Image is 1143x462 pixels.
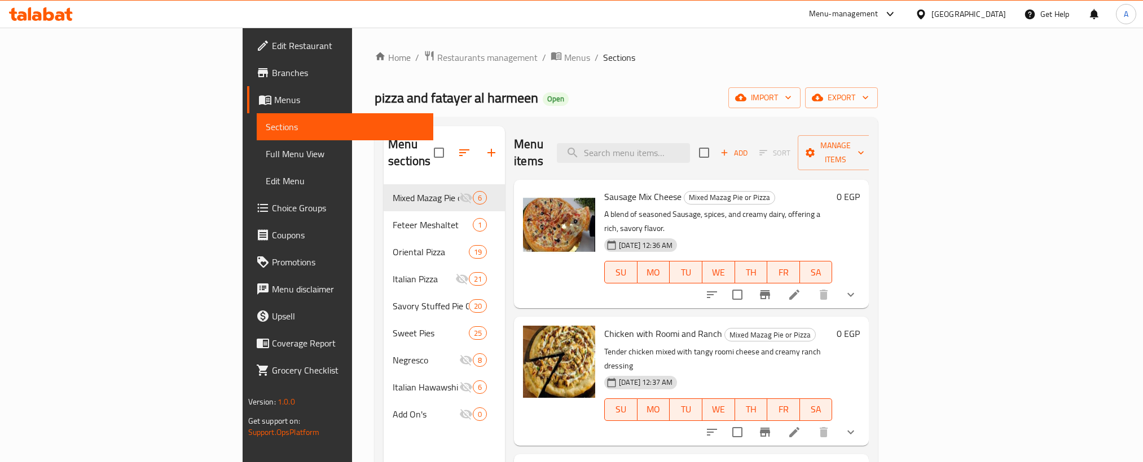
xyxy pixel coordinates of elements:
[805,87,878,108] button: export
[272,66,424,79] span: Branches
[674,264,698,281] span: TU
[614,377,677,388] span: [DATE] 12:37 AM
[735,261,768,283] button: TH
[767,398,800,421] button: FR
[247,194,433,221] a: Choice Groups
[604,207,832,236] p: A blend of seasoned Sausage, spices, and creamy dairy, offering a rich, savory flavor.
[272,39,424,52] span: Edit Restaurant
[247,86,433,113] a: Menus
[274,93,424,106] span: Menus
[272,228,424,242] span: Coupons
[595,51,599,64] li: /
[459,380,473,394] svg: Inactive section
[272,282,424,296] span: Menu disclaimer
[684,191,775,204] span: Mixed Mazag Pie or Pizza
[272,309,424,323] span: Upsell
[247,59,433,86] a: Branches
[469,274,486,285] span: 21
[478,139,505,166] button: Add section
[698,281,726,308] button: sort-choices
[384,238,505,265] div: Oriental Pizza19
[737,91,792,105] span: import
[642,401,666,417] span: MO
[604,345,832,373] p: Tender chicken mixed with tangy roomi cheese and creamy ranch dressing
[609,401,633,417] span: SU
[670,261,702,283] button: TU
[469,301,486,312] span: 20
[604,325,722,342] span: Chicken with Roomi and Ranch
[523,189,595,261] img: Sausage Mix Cheese
[393,353,459,367] div: Negresco
[247,248,433,276] a: Promotions
[702,398,735,421] button: WE
[805,264,828,281] span: SA
[455,272,469,286] svg: Inactive section
[728,87,801,108] button: import
[716,144,752,162] button: Add
[247,357,433,384] a: Grocery Checklist
[543,92,569,106] div: Open
[272,336,424,350] span: Coverage Report
[707,401,731,417] span: WE
[814,91,869,105] span: export
[473,193,486,203] span: 6
[393,380,459,394] span: Italian Hawawshi
[393,407,459,421] span: Add On's
[772,264,795,281] span: FR
[384,184,505,211] div: Mixed Mazag Pie or Pizza6
[726,283,749,306] span: Select to update
[393,272,455,286] span: Italian Pizza
[844,425,858,439] svg: Show Choices
[604,188,682,205] span: Sausage Mix Cheese
[393,191,459,205] span: Mixed Mazag Pie or Pizza
[740,264,763,281] span: TH
[698,419,726,446] button: sort-choices
[604,261,638,283] button: SU
[384,211,505,238] div: Feteer Meshaltet1
[473,382,486,393] span: 6
[393,218,473,232] div: Feteer Meshaltet
[798,135,873,170] button: Manage items
[543,94,569,104] span: Open
[375,50,878,65] nav: breadcrumb
[247,330,433,357] a: Coverage Report
[424,50,538,65] a: Restaurants management
[248,414,300,428] span: Get support on:
[451,139,478,166] span: Sort sections
[393,245,469,259] span: Oriental Pizza
[692,141,716,165] span: Select section
[384,401,505,428] div: Add On's0
[384,319,505,346] div: Sweet Pies25
[752,144,798,162] span: Select section first
[810,281,837,308] button: delete
[469,328,486,339] span: 25
[844,288,858,301] svg: Show Choices
[384,346,505,374] div: Negresco8
[393,299,469,313] span: Savory Stuffed Pie Or Saroukh
[557,143,690,163] input: search
[603,51,635,64] span: Sections
[469,299,487,313] div: items
[726,420,749,444] span: Select to update
[724,328,816,341] div: Mixed Mazag Pie or Pizza
[837,189,860,205] h6: 0 EGP
[740,401,763,417] span: TH
[266,174,424,188] span: Edit Menu
[751,281,779,308] button: Branch-specific-item
[384,374,505,401] div: Italian Hawawshi6
[257,140,433,167] a: Full Menu View
[788,425,801,439] a: Edit menu item
[469,247,486,257] span: 19
[257,113,433,140] a: Sections
[272,255,424,269] span: Promotions
[459,407,473,421] svg: Inactive section
[638,261,670,283] button: MO
[670,398,702,421] button: TU
[473,191,487,205] div: items
[473,220,486,230] span: 1
[642,264,666,281] span: MO
[638,398,670,421] button: MO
